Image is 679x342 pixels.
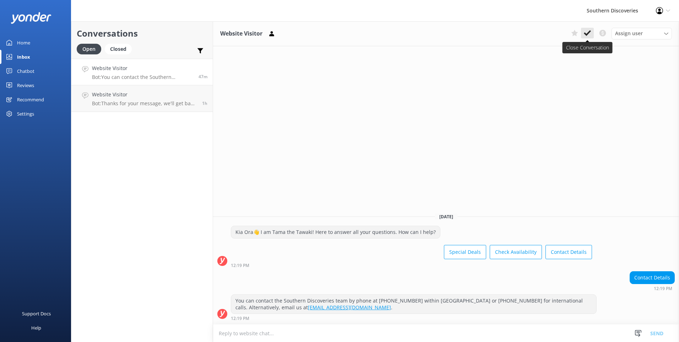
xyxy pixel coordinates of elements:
[545,245,592,259] button: Contact Details
[231,295,596,314] div: You can contact the Southern Discoveries team by phone at [PHONE_NUMBER] within [GEOGRAPHIC_DATA]...
[231,263,592,268] div: Oct 09 2025 12:19pm (UTC +13:00) Pacific/Auckland
[77,44,101,54] div: Open
[22,306,51,321] div: Support Docs
[199,74,207,80] span: Oct 09 2025 12:19pm (UTC +13:00) Pacific/Auckland
[231,316,249,321] strong: 12:19 PM
[615,30,643,37] span: Assign user
[92,74,193,80] p: Bot: You can contact the Southern Discoveries team by phone at [PHONE_NUMBER] within [GEOGRAPHIC_...
[630,286,675,291] div: Oct 09 2025 12:19pm (UTC +13:00) Pacific/Auckland
[654,287,672,291] strong: 12:19 PM
[612,28,672,39] div: Assign User
[17,36,30,50] div: Home
[77,27,207,40] h2: Conversations
[92,64,193,72] h4: Website Visitor
[77,45,105,53] a: Open
[231,316,597,321] div: Oct 09 2025 12:19pm (UTC +13:00) Pacific/Auckland
[92,100,197,107] p: Bot: Thanks for your message, we'll get back to you as soon as we can. You're also welcome to kee...
[17,107,34,121] div: Settings
[308,304,391,311] a: [EMAIL_ADDRESS][DOMAIN_NAME]
[105,44,132,54] div: Closed
[92,91,197,98] h4: Website Visitor
[231,263,249,268] strong: 12:19 PM
[444,245,486,259] button: Special Deals
[231,226,440,238] div: Kia Ora👋 I am Tama the Tawaki! Here to answer all your questions. How can I help?
[435,214,457,220] span: [DATE]
[105,45,135,53] a: Closed
[11,12,51,24] img: yonder-white-logo.png
[220,29,262,38] h3: Website Visitor
[17,50,30,64] div: Inbox
[71,85,213,112] a: Website VisitorBot:Thanks for your message, we'll get back to you as soon as we can. You're also ...
[17,92,44,107] div: Recommend
[490,245,542,259] button: Check Availability
[630,272,674,284] div: Contact Details
[31,321,41,335] div: Help
[17,64,34,78] div: Chatbot
[71,59,213,85] a: Website VisitorBot:You can contact the Southern Discoveries team by phone at [PHONE_NUMBER] withi...
[17,78,34,92] div: Reviews
[202,100,207,106] span: Oct 09 2025 11:40am (UTC +13:00) Pacific/Auckland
